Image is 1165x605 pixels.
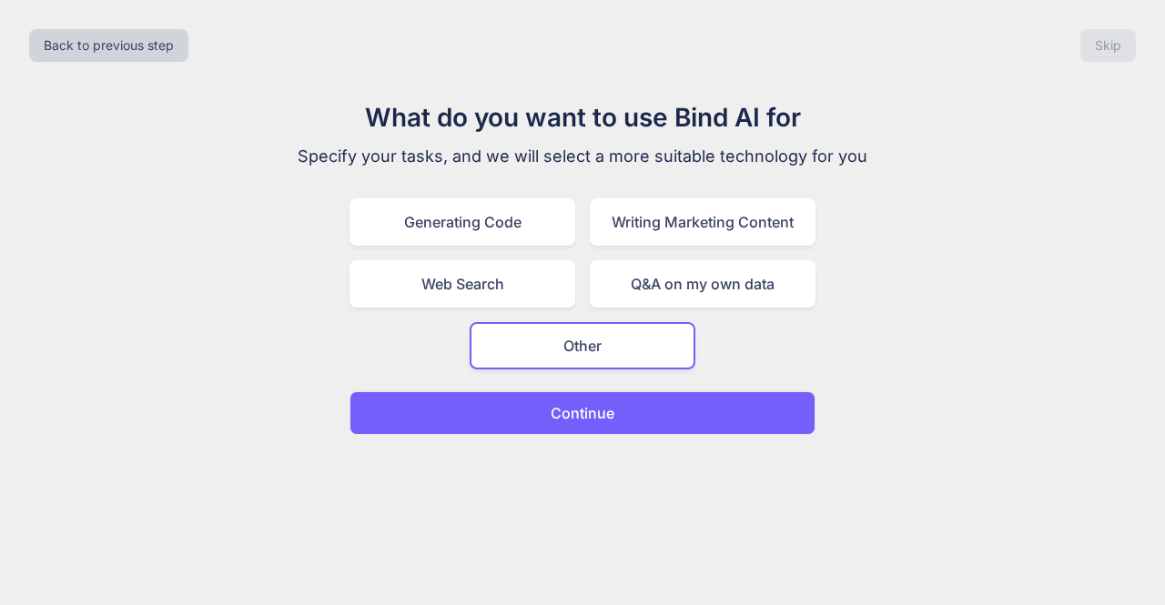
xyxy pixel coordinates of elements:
[551,402,614,424] p: Continue
[590,198,815,246] div: Writing Marketing Content
[29,29,188,62] button: Back to previous step
[590,260,815,308] div: Q&A on my own data
[277,98,888,136] h1: What do you want to use Bind AI for
[277,144,888,169] p: Specify your tasks, and we will select a more suitable technology for you
[470,322,695,369] div: Other
[349,198,575,246] div: Generating Code
[1080,29,1136,62] button: Skip
[349,391,815,435] button: Continue
[349,260,575,308] div: Web Search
